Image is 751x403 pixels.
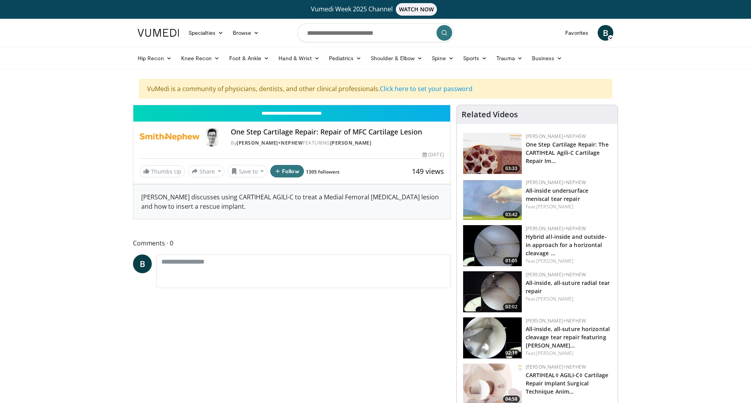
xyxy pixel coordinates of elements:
span: 01:05 [503,257,520,264]
a: [PERSON_NAME]+Nephew [526,133,586,140]
a: One Step Cartilage Repair: The CARTIHEAL Agili-C Cartilage Repair Im… [526,141,609,165]
a: Sports [458,50,492,66]
a: Hand & Wrist [274,50,324,66]
span: 02:19 [503,349,520,356]
div: Feat. [526,258,611,265]
a: Pediatrics [324,50,366,66]
span: WATCH NOW [396,3,437,16]
a: Hip Recon [133,50,176,66]
img: 364c13b8-bf65-400b-a941-5a4a9c158216.150x105_q85_crop-smart_upscale.jpg [463,225,522,266]
a: [PERSON_NAME] [536,296,573,302]
a: [PERSON_NAME]+Nephew [237,140,303,146]
a: 03:42 [463,179,522,220]
a: Foot & Ankle [225,50,274,66]
a: [PERSON_NAME] [536,203,573,210]
a: Knee Recon [176,50,225,66]
a: All-inside undersurface meniscal tear repair [526,187,588,202]
button: Share [188,165,225,177]
a: Trauma [492,50,527,66]
img: 0d5ae7a0-0009-4902-af95-81e215730076.150x105_q85_crop-smart_upscale.jpg [463,271,522,312]
a: Vumedi Week 2025 ChannelWATCH NOW [139,3,612,16]
a: Spine [427,50,458,66]
div: [DATE] [422,151,444,158]
a: Business [527,50,567,66]
a: Hybrid all-inside and outside-in approach for a horizontal cleavage … [526,233,607,257]
a: 02:19 [463,317,522,358]
a: [PERSON_NAME] [536,258,573,264]
span: 149 views [412,167,444,176]
h4: One Step Cartilage Repair: Repair of MFC Cartilage Lesion [231,128,444,136]
a: 02:02 [463,271,522,312]
a: [PERSON_NAME] [330,140,372,146]
div: Feat. [526,350,611,357]
div: VuMedi is a community of physicians, dentists, and other clinical professionals. [139,79,612,99]
a: 1305 followers [306,168,340,175]
a: Favorites [561,25,593,41]
a: [PERSON_NAME]+Nephew [526,271,586,278]
span: 03:33 [503,165,520,172]
a: [PERSON_NAME]+Nephew [526,317,586,324]
a: Browse [228,25,264,41]
a: [PERSON_NAME] [536,350,573,356]
span: 02:02 [503,303,520,310]
a: B [598,25,613,41]
div: Feat. [526,296,611,303]
button: Follow [270,165,304,177]
img: Avatar [203,128,221,147]
span: 03:42 [503,211,520,218]
a: [PERSON_NAME]+Nephew [526,179,586,186]
div: By FEATURING [231,140,444,147]
a: [PERSON_NAME]+Nephew [526,364,586,370]
span: 04:58 [503,396,520,403]
a: CARTIHEAL◊ AGILI-C◊ Cartilage Repair Implant Surgical Technique Anim… [526,371,609,395]
a: Shoulder & Elbow [366,50,427,66]
h4: Related Videos [462,110,518,119]
a: Click here to set your password [380,84,473,93]
a: 03:33 [463,133,522,174]
img: 781f413f-8da4-4df1-9ef9-bed9c2d6503b.150x105_q85_crop-smart_upscale.jpg [463,133,522,174]
span: Comments 0 [133,238,451,248]
a: All-inside, all-suture radial tear repair [526,279,610,295]
a: Specialties [184,25,228,41]
a: 01:05 [463,225,522,266]
img: VuMedi Logo [138,29,179,37]
button: Save to [228,165,268,177]
a: Thumbs Up [140,165,185,177]
a: [PERSON_NAME]+Nephew [526,225,586,232]
img: Smith+Nephew [140,128,199,147]
a: All-inside, all-suture horizontal cleavage tear repair featuring [PERSON_NAME]… [526,325,610,349]
div: [PERSON_NAME] discusses using CARTIHEAL AGILI-C to treat a Medial Femoral [MEDICAL_DATA] lesion a... [133,184,450,219]
img: 173c071b-399e-4fbc-8156-5fdd8d6e2d0e.150x105_q85_crop-smart_upscale.jpg [463,317,522,358]
div: Feat. [526,203,611,210]
input: Search topics, interventions [297,23,454,42]
a: B [133,254,152,273]
img: 02c34c8e-0ce7-40b9-85e3-cdd59c0970f9.150x105_q85_crop-smart_upscale.jpg [463,179,522,220]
